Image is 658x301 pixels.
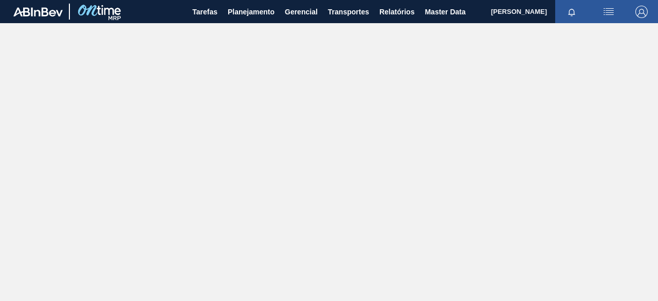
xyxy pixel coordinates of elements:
[555,5,588,19] button: Notificações
[192,6,217,18] span: Tarefas
[379,6,414,18] span: Relatórios
[425,6,465,18] span: Master Data
[328,6,369,18] span: Transportes
[285,6,318,18] span: Gerencial
[13,7,63,16] img: TNhmsLtSVTkK8tSr43FrP2fwEKptu5GPRR3wAAAABJRU5ErkJggg==
[228,6,275,18] span: Planejamento
[635,6,648,18] img: Logout
[602,6,615,18] img: userActions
